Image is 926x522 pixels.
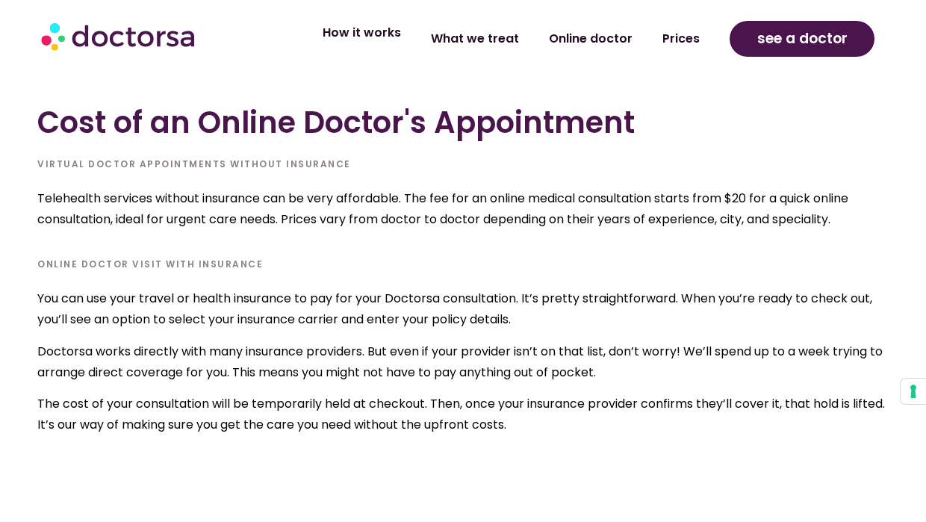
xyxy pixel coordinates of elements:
[37,155,889,173] h6: Virtual Doctor Appointments Without Insurance​
[647,22,715,56] a: Prices
[534,22,647,56] a: Online doctor
[757,27,848,51] span: see a doctor
[249,22,715,56] nav: Menu
[37,105,889,140] h2: Cost of an Online Doctor's Appointment
[730,21,874,57] a: see a doctor
[37,341,889,383] p: Doctorsa works directly with many insurance providers. But even if your provider isn’t on that li...
[37,394,889,435] p: The cost of your consultation will be temporarily held at checkout. Then, once your insurance pro...
[37,188,889,230] p: Telehealth services without insurance can be very affordable. The fee for an online medical consu...
[37,288,889,330] p: You can use your travel or health insurance to pay for your Doctorsa consultation. It’s pretty st...
[416,22,534,56] a: What we treat
[37,255,889,273] h6: online doctor visit with insurance
[308,16,416,50] a: How it works
[901,379,926,404] button: Your consent preferences for tracking technologies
